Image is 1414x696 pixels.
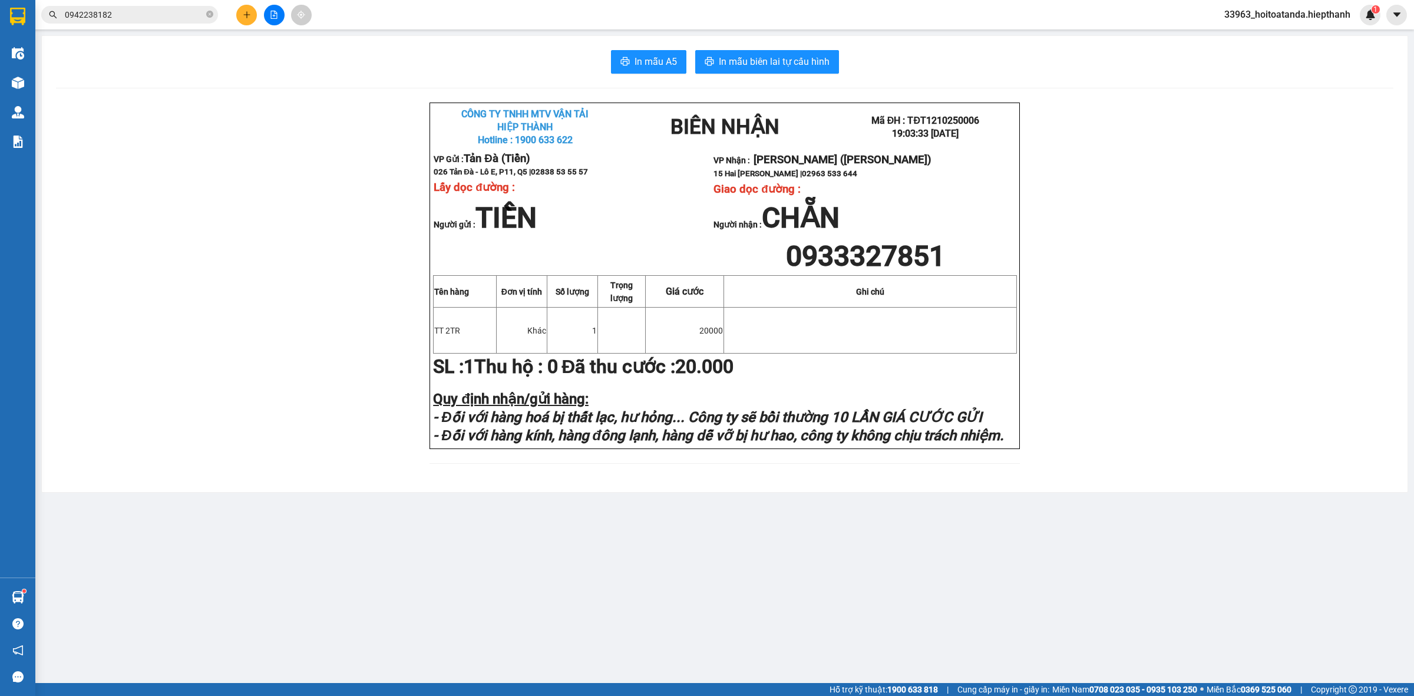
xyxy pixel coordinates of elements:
strong: CÔNG TY TNHH MTV VẬN TẢI [5,6,72,28]
strong: VP Nhận : [713,156,931,165]
img: warehouse-icon [12,77,24,89]
span: Miền Nam [1052,683,1197,696]
span: 33963_hoitoatanda.hiepthanh [1215,7,1360,22]
strong: Người nhận : [713,220,840,229]
span: In mẫu A5 [635,54,677,69]
span: 19:03:33 [DATE] [160,42,226,54]
span: Hotline : 1900 633 622 [9,43,68,65]
span: plus [243,11,251,19]
button: file-add [264,5,285,25]
span: | [947,683,949,696]
img: logo-vxr [10,8,25,25]
span: 15 Hai [PERSON_NAME] | [713,169,857,178]
span: Giá cước [666,286,703,297]
span: search [49,11,57,19]
button: printerIn mẫu A5 [611,50,686,74]
span: Giao dọc đường : [713,183,800,196]
strong: - Đối với hàng hoá bị thất lạc, hư hỏng... Công ty sẽ bồi thường 10 LẦN GIÁ CƯỚC GỬI [433,409,982,425]
span: caret-down [1392,9,1402,20]
strong: CÔNG TY TNHH MTV VẬN TẢI [461,108,589,120]
span: Mã ĐH : TĐT1210250006 [157,18,229,41]
span: copyright [1349,685,1357,694]
span: notification [12,645,24,656]
span: 19:03:33 [DATE] [892,128,959,139]
strong: Thu hộ : [474,355,543,378]
span: Cung cấp máy in - giấy in: [957,683,1049,696]
span: 0 [547,355,558,378]
span: Hỗ trợ kỹ thuật: [830,683,938,696]
span: printer [620,57,630,68]
span: Lấy dọc đường : [434,181,514,194]
span: Miền Bắc [1207,683,1291,696]
strong: 0708 023 035 - 0935 103 250 [1089,685,1197,694]
img: warehouse-icon [12,47,24,60]
strong: VP Nhận : [70,88,229,113]
button: plus [236,5,257,25]
span: 1 [592,326,597,335]
span: 20.000 [675,355,734,378]
strong: BIÊN NHẬN [670,115,779,138]
span: 1 [1373,5,1377,14]
input: Tìm tên, số ĐT hoặc mã đơn [65,8,204,21]
span: Hotline : 1900 633 622 [478,134,573,146]
span: TIỀN [475,201,537,235]
sup: 1 [22,589,26,593]
img: warehouse-icon [12,591,24,603]
span: Trọng lượng [610,281,633,303]
strong: HIỆP THÀNH [11,30,67,41]
span: Số lượng [556,287,589,296]
strong: BIÊN NHẬN [86,12,144,60]
strong: 1900 633 818 [887,685,938,694]
strong: Người gửi : [434,220,537,229]
span: 02838 53 55 57 [531,167,588,176]
strong: - Đối với hàng kính, hàng đông lạnh, hàng dễ vỡ bị hư hao, công ty không chịu trách nhiệm. [433,427,1004,444]
span: Khác [527,326,546,335]
span: printer [705,57,714,68]
span: [PERSON_NAME] ([PERSON_NAME]) [70,87,229,113]
span: 1 [464,355,474,378]
img: icon-new-feature [1365,9,1376,20]
span: Đã thu cước : [547,355,738,378]
span: | [1300,683,1302,696]
span: close-circle [206,11,213,18]
button: caret-down [1386,5,1407,25]
span: [PERSON_NAME] ([PERSON_NAME]) [754,153,931,166]
button: printerIn mẫu biên lai tự cấu hình [695,50,839,74]
span: aim [297,11,305,19]
span: message [12,671,24,682]
strong: HIỆP THÀNH [497,121,553,133]
span: 02963 533 644 [802,169,857,178]
button: aim [291,5,312,25]
span: TT 2TR [434,326,460,335]
img: warehouse-icon [12,106,24,118]
span: CHẴN [762,201,840,235]
span: In mẫu biên lai tự cấu hình [719,54,830,69]
strong: Quy định nhận/gửi hàng: [433,391,589,407]
strong: 0369 525 060 [1241,685,1291,694]
span: Tản Đà (Tiền) [464,152,530,165]
span: Mã ĐH : TĐT1210250006 [871,115,979,126]
img: solution-icon [12,136,24,148]
strong: VP Gửi : [4,71,55,95]
span: file-add [270,11,278,19]
span: 0933327851 [786,239,945,273]
span: 026 Tản Đà - Lô E, P11, Q5 | [434,167,588,176]
span: close-circle [206,9,213,21]
strong: Ghi chú [856,287,884,296]
sup: 1 [1372,5,1380,14]
span: Tản Đà (Tiền) [4,70,55,96]
span: ⚪️ [1200,687,1204,692]
span: 20000 [699,326,723,335]
strong: VP Gửi : [434,154,530,164]
strong: Đơn vị tính [501,287,542,296]
span: question-circle [12,618,24,629]
strong: SL : [433,355,474,378]
strong: Tên hàng [434,287,469,296]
